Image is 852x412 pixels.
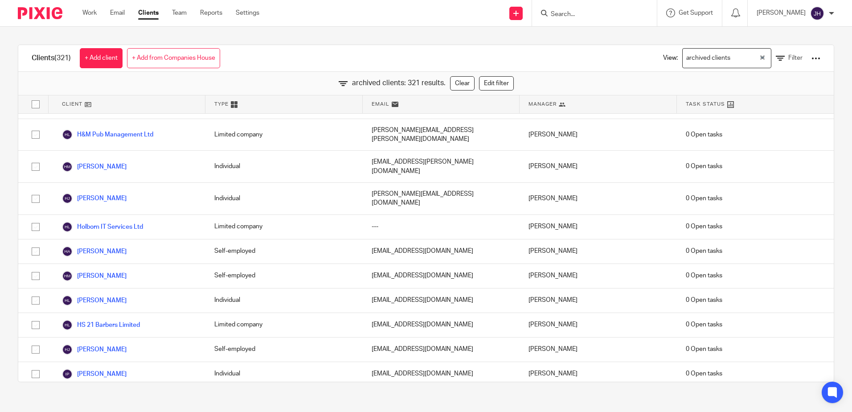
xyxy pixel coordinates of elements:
img: svg%3E [62,222,73,232]
div: [PERSON_NAME] [520,183,676,214]
a: HS 21 Barbers Limited [62,320,140,330]
img: svg%3E [62,320,73,330]
span: 0 Open tasks [686,222,722,231]
div: Self-employed [205,338,362,362]
div: [EMAIL_ADDRESS][DOMAIN_NAME] [363,239,520,264]
div: [PERSON_NAME][EMAIL_ADDRESS][PERSON_NAME][DOMAIN_NAME] [363,119,520,151]
span: 0 Open tasks [686,369,722,378]
a: H&M Pub Management Ltd [62,129,153,140]
img: svg%3E [810,6,824,21]
a: Clients [138,8,159,17]
div: [PERSON_NAME] [520,215,676,239]
img: svg%3E [62,344,73,355]
span: archived clients [684,50,733,66]
a: Email [110,8,125,17]
div: [PERSON_NAME] [520,313,676,337]
img: svg%3E [62,271,73,281]
div: [EMAIL_ADDRESS][DOMAIN_NAME] [363,288,520,313]
a: [PERSON_NAME] [62,344,127,355]
span: Client [62,100,82,108]
div: View: [650,45,820,71]
div: [EMAIL_ADDRESS][DOMAIN_NAME] [363,338,520,362]
a: [PERSON_NAME] [62,161,127,172]
span: (321) [54,54,71,62]
span: 0 Open tasks [686,130,722,139]
img: svg%3E [62,193,73,204]
img: svg%3E [62,295,73,306]
div: Search for option [682,48,771,68]
a: Edit filter [479,76,514,91]
div: [PERSON_NAME] [520,264,676,288]
input: Search for option [733,50,758,66]
div: Individual [205,151,362,182]
span: Get Support [679,10,713,16]
div: Individual [205,183,362,214]
p: [PERSON_NAME] [757,8,806,17]
a: [PERSON_NAME] [62,369,127,379]
span: 0 Open tasks [686,247,722,255]
span: Type [214,100,229,108]
span: 0 Open tasks [686,162,722,171]
button: Clear Selected [760,55,765,62]
div: [PERSON_NAME] [520,151,676,182]
div: [PERSON_NAME] [520,288,676,313]
h1: Clients [32,54,71,63]
a: + Add client [80,48,123,68]
input: Select all [27,96,44,113]
img: svg%3E [62,246,73,257]
span: 0 Open tasks [686,296,722,305]
a: Settings [236,8,259,17]
div: --- [363,215,520,239]
span: 0 Open tasks [686,320,722,329]
div: [PERSON_NAME] [520,338,676,362]
span: Task Status [686,100,725,108]
div: [EMAIL_ADDRESS][DOMAIN_NAME] [363,362,520,386]
div: [PERSON_NAME] [520,362,676,386]
span: archived clients: 321 results. [352,78,446,88]
div: Self-employed [205,239,362,264]
div: [EMAIL_ADDRESS][PERSON_NAME][DOMAIN_NAME] [363,151,520,182]
div: Individual [205,362,362,386]
div: Limited company [205,313,362,337]
span: Manager [528,100,557,108]
a: Reports [200,8,222,17]
input: Search [550,11,630,19]
div: [PERSON_NAME] [520,119,676,151]
a: [PERSON_NAME] [62,295,127,306]
span: 0 Open tasks [686,194,722,203]
span: 0 Open tasks [686,271,722,280]
span: Filter [788,55,803,61]
div: [EMAIL_ADDRESS][DOMAIN_NAME] [363,264,520,288]
div: [PERSON_NAME] [520,239,676,264]
div: Individual [205,288,362,313]
img: Pixie [18,7,62,19]
div: Self-employed [205,264,362,288]
span: Email [372,100,389,108]
a: Holborn IT Services Ltd [62,222,143,232]
a: Work [82,8,97,17]
img: svg%3E [62,369,73,379]
a: [PERSON_NAME] [62,246,127,257]
div: Limited company [205,119,362,151]
img: svg%3E [62,129,73,140]
span: 0 Open tasks [686,345,722,354]
div: [PERSON_NAME][EMAIL_ADDRESS][DOMAIN_NAME] [363,183,520,214]
a: Clear [450,76,475,91]
div: Limited company [205,215,362,239]
div: [EMAIL_ADDRESS][DOMAIN_NAME] [363,313,520,337]
a: + Add from Companies House [127,48,220,68]
a: [PERSON_NAME] [62,271,127,281]
a: Team [172,8,187,17]
a: [PERSON_NAME] [62,193,127,204]
img: svg%3E [62,161,73,172]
